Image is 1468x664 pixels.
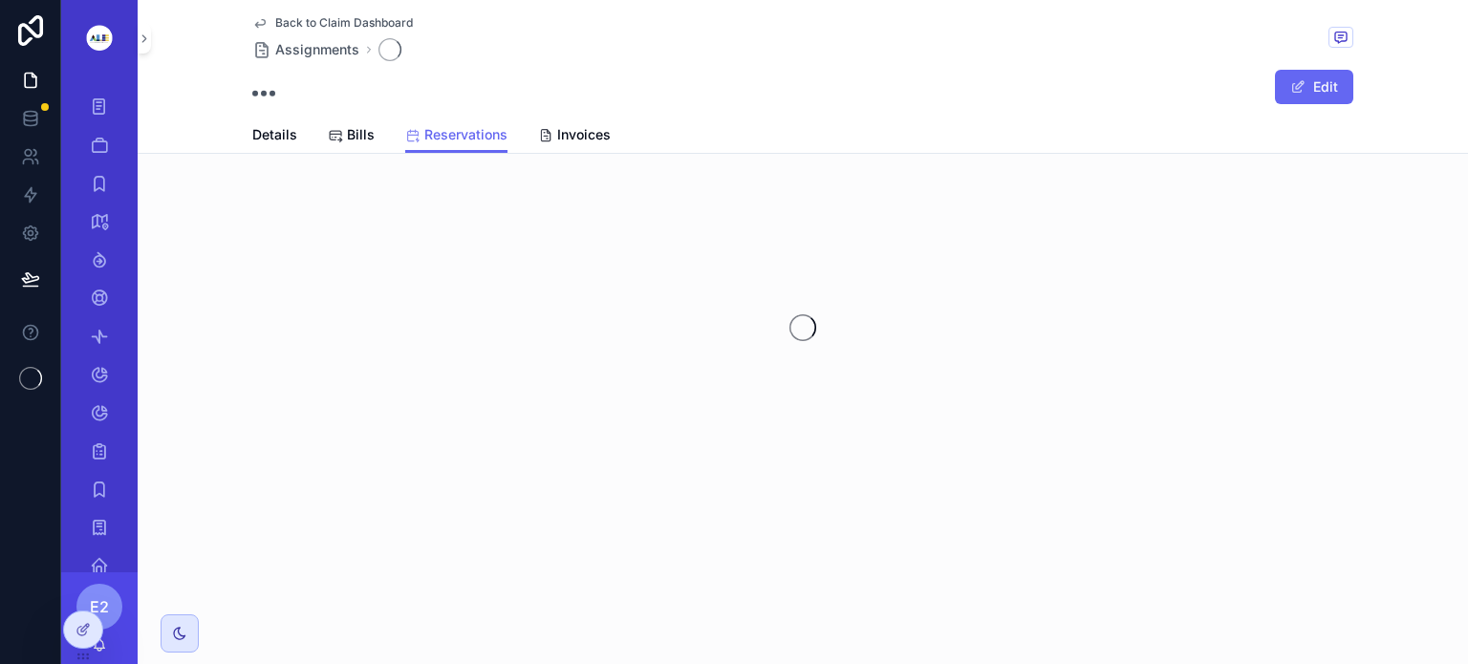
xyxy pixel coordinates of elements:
[252,125,297,144] span: Details
[275,40,359,59] span: Assignments
[538,118,611,156] a: Invoices
[557,125,611,144] span: Invoices
[73,25,126,53] img: App logo
[252,118,297,156] a: Details
[328,118,375,156] a: Bills
[252,40,359,59] a: Assignments
[252,15,413,31] a: Back to Claim Dashboard
[347,125,375,144] span: Bills
[1275,70,1353,104] button: Edit
[61,76,138,572] div: scrollable content
[405,118,507,154] a: Reservations
[424,125,507,144] span: Reservations
[275,15,413,31] span: Back to Claim Dashboard
[90,595,109,618] span: E2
